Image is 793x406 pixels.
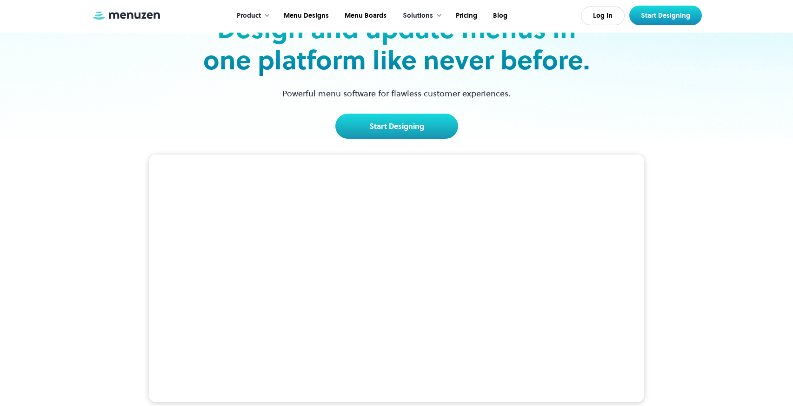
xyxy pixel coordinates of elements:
a: Start Designing [335,114,458,139]
a: Menu Boards [336,1,393,30]
a: Pricing [447,1,484,30]
a: Menu Designs [275,1,336,30]
div: Product [227,1,275,30]
div: Solutions [403,11,433,21]
p: Powerful menu software for flawless customer experiences. [271,87,522,100]
div: Solutions [393,1,447,30]
a: Start Designing [629,6,702,25]
div: Product [237,11,261,21]
a: Log In [581,7,625,25]
a: Blog [484,1,514,30]
h2: Design and update menus in one platform like never before. [200,14,593,76]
